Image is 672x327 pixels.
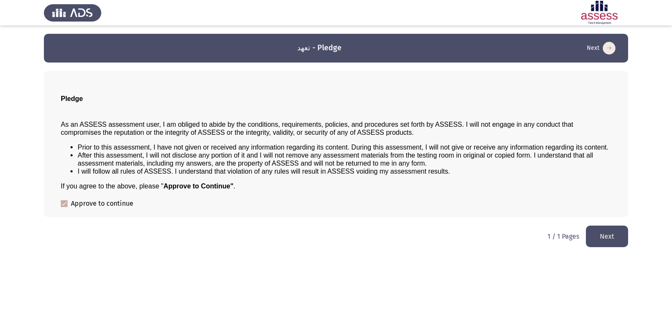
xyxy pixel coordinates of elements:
[61,183,235,190] span: If you agree to the above, please " .
[571,1,628,25] img: Assessment logo of ASSESS Employability - EBI
[44,1,101,25] img: Assess Talent Management logo
[547,232,579,240] p: 1 / 1 Pages
[584,41,618,55] button: load next page
[78,152,593,167] span: After this assessment, I will not disclose any portion of it and I will not remove any assessment...
[78,168,450,175] span: I will follow all rules of ASSESS. I understand that violation of any rules will result in ASSESS...
[61,121,573,136] span: As an ASSESS assessment user, I am obliged to abide by the conditions, requirements, policies, an...
[163,183,233,190] b: Approve to Continue"
[61,95,83,102] span: Pledge
[297,43,341,53] h3: تعهد - Pledge
[71,199,133,209] span: Approve to continue
[78,144,609,151] span: Prior to this assessment, I have not given or received any information regarding its content. Dur...
[586,226,628,247] button: load next page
